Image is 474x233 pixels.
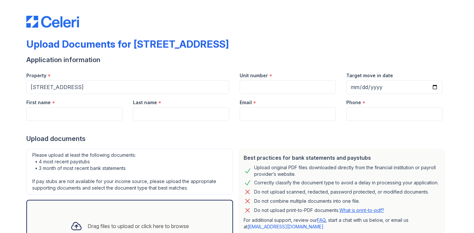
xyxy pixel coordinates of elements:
p: Do not upload print-to-PDF documents. [254,207,384,214]
label: Last name [133,99,157,106]
div: Application information [26,55,448,64]
label: Target move in date [346,72,393,79]
label: Email [240,99,252,106]
p: For additional support, review our , start a chat with us below, or email us at [244,217,440,230]
div: Drag files to upload or click here to browse [88,222,189,230]
a: FAQ [317,217,326,223]
div: Please upload at least the following documents: • 4 most recent paystubs • 3 month of most recent... [26,149,233,195]
label: Unit number [240,72,268,79]
div: Do not upload scanned, redacted, password protected, or modified documents. [254,188,429,196]
div: Do not combine multiple documents into one file. [254,197,360,205]
label: Property [26,72,46,79]
label: First name [26,99,51,106]
a: What is print-to-pdf? [339,207,384,213]
div: Upload original PDF files downloaded directly from the financial institution or payroll provider’... [254,164,440,177]
a: [EMAIL_ADDRESS][DOMAIN_NAME] [248,224,324,229]
label: Phone [346,99,361,106]
img: CE_Logo_Blue-a8612792a0a2168367f1c8372b55b34899dd931a85d93a1a3d3e32e68fde9ad4.png [26,16,79,28]
div: Upload documents [26,134,448,143]
div: Correctly classify the document type to avoid a delay in processing your application. [254,179,438,187]
div: Best practices for bank statements and paystubs [244,154,440,162]
div: Upload Documents for [STREET_ADDRESS] [26,38,229,50]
